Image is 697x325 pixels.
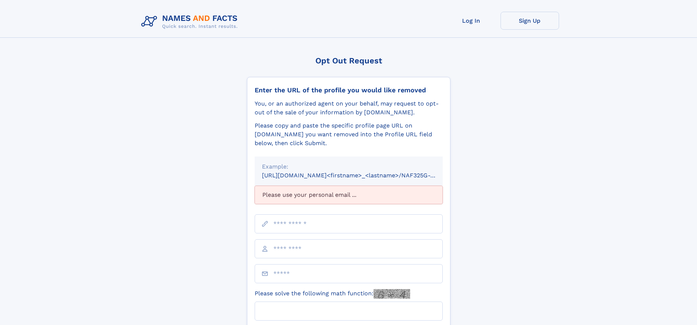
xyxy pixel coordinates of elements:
a: Log In [442,12,501,30]
div: You, or an authorized agent on your behalf, may request to opt-out of the sale of your informatio... [255,99,443,117]
label: Please solve the following math function: [255,289,410,299]
div: Enter the URL of the profile you would like removed [255,86,443,94]
div: Example: [262,162,435,171]
small: [URL][DOMAIN_NAME]<firstname>_<lastname>/NAF325G-xxxxxxxx [262,172,457,179]
div: Opt Out Request [247,56,450,65]
div: Please use your personal email ... [255,186,443,204]
a: Sign Up [501,12,559,30]
img: Logo Names and Facts [138,12,244,32]
div: Please copy and paste the specific profile page URL on [DOMAIN_NAME] you want removed into the Pr... [255,121,443,148]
